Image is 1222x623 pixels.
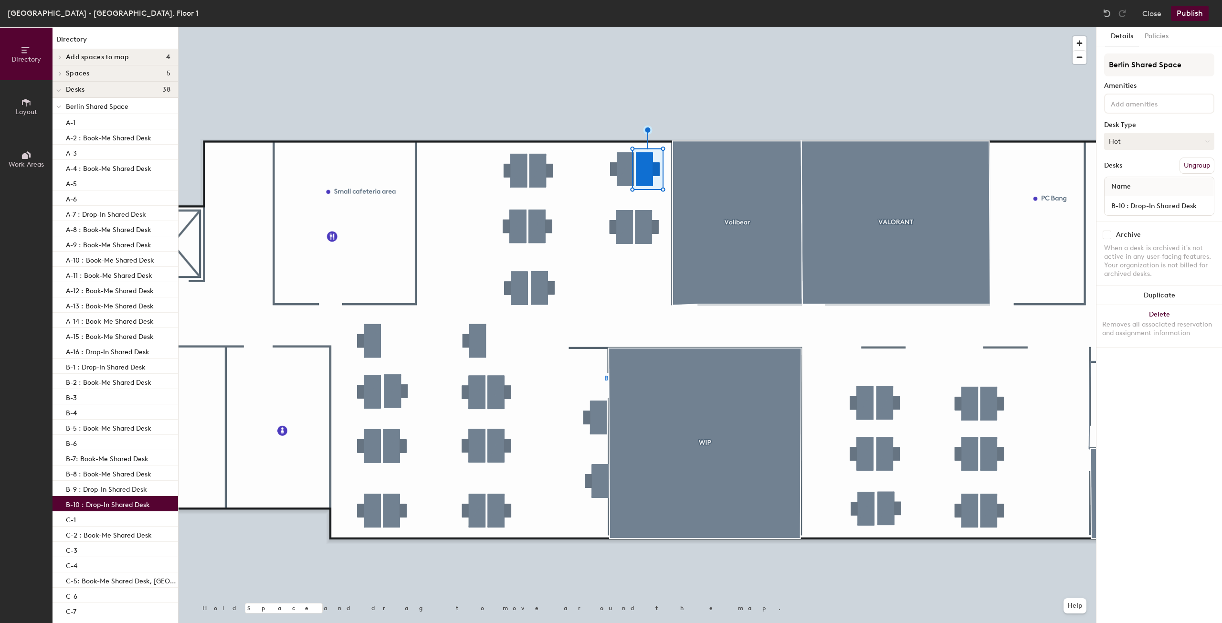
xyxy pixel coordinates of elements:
[66,315,154,326] p: A-14 : Book-Me Shared Desk
[66,162,151,173] p: A-4 : Book-Me Shared Desk
[66,605,76,616] p: C-7
[1109,97,1195,109] input: Add amenities
[11,55,41,63] span: Directory
[66,103,128,111] span: Berlin Shared Space
[1116,231,1141,239] div: Archive
[66,116,75,127] p: A-1
[66,483,147,494] p: B-9 : Drop-In Shared Desk
[66,345,149,356] p: A-16 : Drop-In Shared Desk
[167,70,170,77] span: 5
[66,208,146,219] p: A-7 : Drop-In Shared Desk
[66,590,77,601] p: C-6
[1102,320,1216,338] div: Removes all associated reservation and assignment information
[1142,6,1161,21] button: Close
[1096,305,1222,347] button: DeleteRemoves all associated reservation and assignment information
[66,360,146,371] p: B-1 : Drop-In Shared Desk
[8,7,199,19] div: [GEOGRAPHIC_DATA] - [GEOGRAPHIC_DATA], Floor 1
[66,437,77,448] p: B-6
[66,177,77,188] p: A-5
[1102,9,1112,18] img: Undo
[1180,158,1214,174] button: Ungroup
[66,86,84,94] span: Desks
[1104,133,1214,150] button: Hot
[66,391,77,402] p: B-3
[1104,121,1214,129] div: Desk Type
[1106,199,1212,212] input: Unnamed desk
[66,253,154,264] p: A-10 : Book-Me Shared Desk
[66,422,151,433] p: B-5 : Book-Me Shared Desk
[1064,598,1086,613] button: Help
[66,299,154,310] p: A-13 : Book-Me Shared Desk
[166,53,170,61] span: 4
[162,86,170,94] span: 38
[1104,82,1214,90] div: Amenities
[66,544,77,555] p: C-3
[1104,244,1214,278] div: When a desk is archived it's not active in any user-facing features. Your organization is not bil...
[66,559,77,570] p: C-4
[1105,27,1139,46] button: Details
[1117,9,1127,18] img: Redo
[66,498,150,509] p: B-10 : Drop-In Shared Desk
[66,330,154,341] p: A-15 : Book-Me Shared Desk
[66,528,152,539] p: C-2 : Book-Me Shared Desk
[66,70,90,77] span: Spaces
[66,238,151,249] p: A-9 : Book-Me Shared Desk
[1104,162,1122,169] div: Desks
[66,467,151,478] p: B-8 : Book-Me Shared Desk
[66,574,176,585] p: C-5: Book-Me Shared Desk, [GEOGRAPHIC_DATA] Shared Space
[66,269,152,280] p: A-11 : Book-Me Shared Desk
[66,406,77,417] p: B-4
[66,131,151,142] p: A-2 : Book-Me Shared Desk
[66,513,76,524] p: C-1
[1139,27,1174,46] button: Policies
[53,34,178,49] h1: Directory
[66,147,77,158] p: A-3
[66,53,129,61] span: Add spaces to map
[9,160,44,169] span: Work Areas
[66,192,77,203] p: A-6
[16,108,37,116] span: Layout
[1171,6,1209,21] button: Publish
[1096,286,1222,305] button: Duplicate
[1106,178,1136,195] span: Name
[66,284,154,295] p: A-12 : Book-Me Shared Desk
[66,223,151,234] p: A-8 : Book-Me Shared Desk
[66,376,151,387] p: B-2 : Book-Me Shared Desk
[66,452,148,463] p: B-7: Book-Me Shared Desk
